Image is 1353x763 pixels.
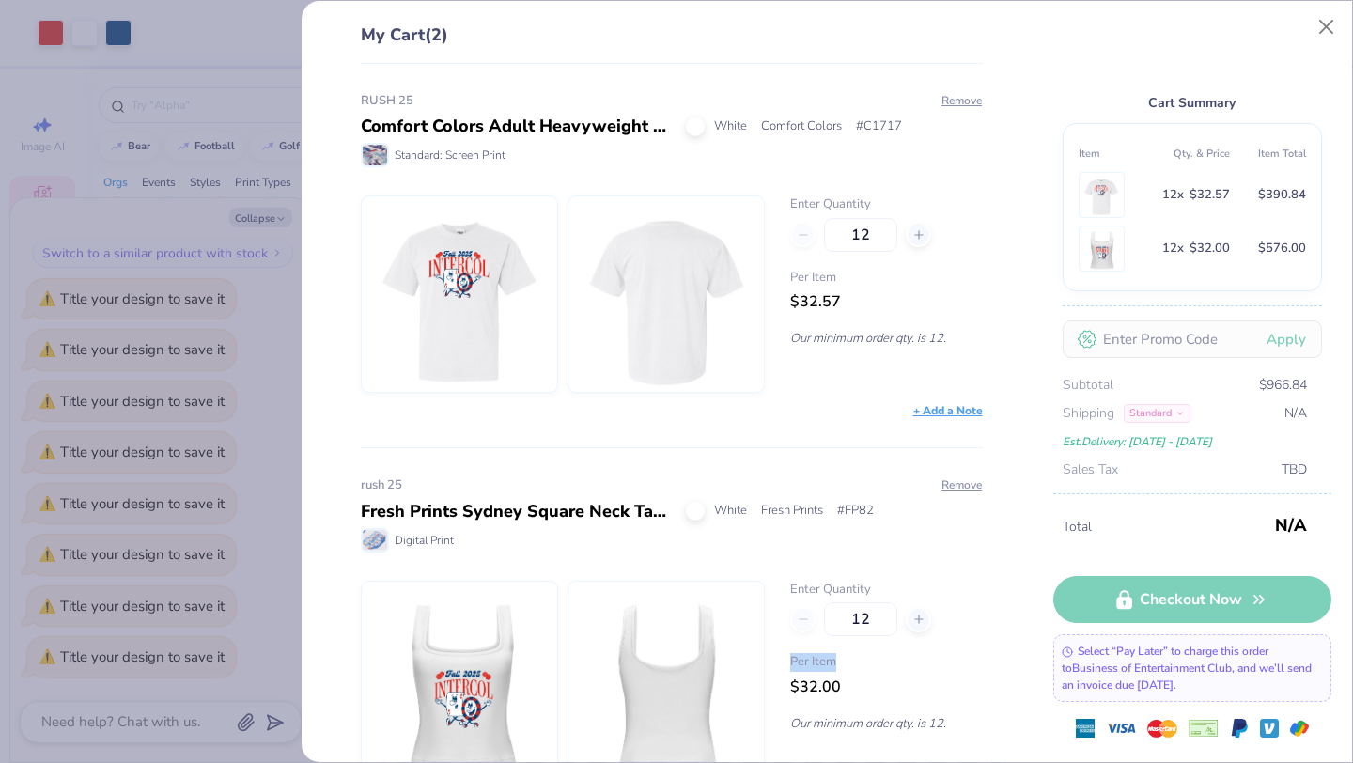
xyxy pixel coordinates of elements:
[856,117,902,136] span: # C1717
[1063,403,1114,424] span: Shipping
[361,499,672,524] div: Fresh Prints Sydney Square Neck Tank Top
[1083,226,1120,271] img: Fresh Prints FP82
[790,269,982,288] span: Per Item
[790,291,841,312] span: $32.57
[913,402,983,419] div: + Add a Note
[790,677,841,697] span: $32.00
[1063,92,1322,114] div: Cart Summary
[1290,719,1309,738] img: GPay
[941,92,983,109] button: Remove
[1083,173,1120,217] img: Comfort Colors C1717
[1063,431,1307,452] div: Est. Delivery: [DATE] - [DATE]
[790,330,982,347] p: Our minimum order qty. is 12.
[395,532,454,549] span: Digital Print
[1190,184,1230,206] span: $32.57
[1259,375,1307,396] span: $966.84
[1260,719,1279,738] img: Venmo
[790,581,982,599] label: Enter Quantity
[361,23,983,64] div: My Cart (2)
[1154,139,1230,168] th: Qty. & Price
[1147,713,1177,743] img: master-card
[1189,719,1219,738] img: cheque
[361,476,983,495] div: rush 25
[363,145,387,165] img: Standard: Screen Print
[395,147,505,163] span: Standard: Screen Print
[1063,320,1322,358] input: Enter Promo Code
[379,196,540,392] img: Comfort Colors C1717
[1275,508,1307,542] span: N/A
[1162,238,1184,259] span: 12 x
[1079,139,1155,168] th: Item
[363,530,387,551] img: Digital Print
[1124,404,1190,423] div: Standard
[585,196,747,392] img: Comfort Colors C1717
[1162,184,1184,206] span: 12 x
[790,715,982,732] p: Our minimum order qty. is 12.
[837,502,874,521] span: # FP82
[1063,459,1118,480] span: Sales Tax
[1230,719,1249,738] img: Paypal
[1106,713,1136,743] img: visa
[824,218,897,252] input: – –
[1284,403,1307,424] span: N/A
[714,117,747,136] span: White
[1282,459,1307,480] span: TBD
[761,502,823,521] span: Fresh Prints
[1190,238,1230,259] span: $32.00
[1258,238,1306,259] span: $576.00
[361,92,983,111] div: RUSH 25
[824,602,897,636] input: – –
[1063,517,1269,537] span: Total
[761,117,842,136] span: Comfort Colors
[790,653,982,672] span: Per Item
[941,476,983,493] button: Remove
[714,502,747,521] span: White
[1230,139,1306,168] th: Item Total
[1053,634,1331,702] div: Select “Pay Later” to charge this order to Business of Entertainment Club , and we’ll send an inv...
[1258,184,1306,206] span: $390.84
[1309,9,1345,45] button: Close
[1076,719,1095,738] img: express
[1063,375,1113,396] span: Subtotal
[361,114,672,139] div: Comfort Colors Adult Heavyweight T-Shirt
[790,195,982,214] label: Enter Quantity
